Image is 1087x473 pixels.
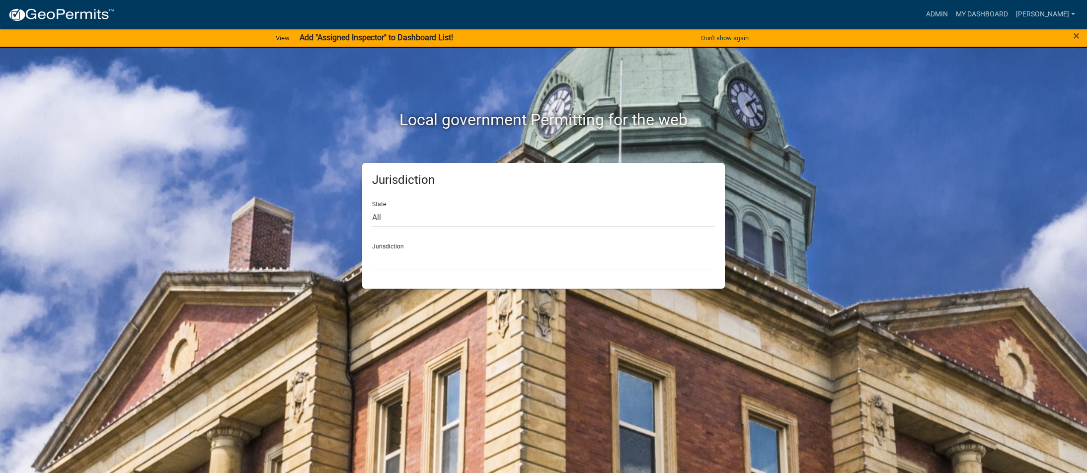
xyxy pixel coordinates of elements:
button: Close [1073,30,1080,42]
h5: Jurisdiction [372,173,715,187]
strong: Add "Assigned Inspector" to Dashboard List! [300,33,453,42]
span: × [1073,29,1080,43]
a: View [272,30,294,46]
button: Don't show again [697,30,753,46]
a: [PERSON_NAME] [1012,5,1079,24]
a: Admin [922,5,952,24]
a: My Dashboard [952,5,1012,24]
h2: Local government Permitting for the web [268,110,819,129]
